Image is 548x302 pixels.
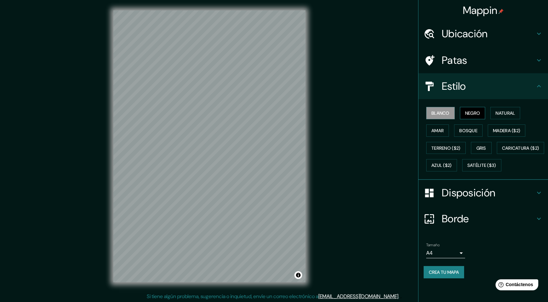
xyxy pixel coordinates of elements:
[442,53,467,67] font: Patas
[113,10,305,282] canvas: Mapa
[460,107,485,119] button: Negro
[498,9,504,14] img: pin-icon.png
[488,124,525,137] button: Madera ($2)
[467,163,496,168] font: Satélite ($3)
[497,142,544,154] button: Caricatura ($2)
[294,271,302,279] button: Activar o desactivar atribución
[147,293,318,300] font: Si tiene algún problema, sugerencia o inquietud, envíe un correo electrónico a
[442,212,469,226] font: Borde
[426,250,433,256] font: A4
[442,27,488,41] font: Ubicación
[454,124,483,137] button: Bosque
[442,186,495,200] font: Disposición
[431,110,450,116] font: Blanco
[424,266,464,278] button: Crea tu mapa
[426,107,455,119] button: Blanco
[426,124,449,137] button: Amar
[418,73,548,99] div: Estilo
[490,277,541,295] iframe: Lanzador de widgets de ayuda
[418,180,548,206] div: Disposición
[459,128,477,134] font: Bosque
[429,269,459,275] font: Crea tu mapa
[442,79,466,93] font: Estilo
[502,145,539,151] font: Caricatura ($2)
[471,142,492,154] button: Gris
[426,248,465,258] div: A4
[431,145,461,151] font: Terreno ($2)
[463,4,497,17] font: Mappin
[398,293,399,300] font: .
[418,206,548,232] div: Borde
[493,128,520,134] font: Madera ($2)
[426,242,440,248] font: Tamaño
[476,145,486,151] font: Gris
[318,293,398,300] a: [EMAIL_ADDRESS][DOMAIN_NAME]
[418,47,548,73] div: Patas
[465,110,480,116] font: Negro
[426,142,466,154] button: Terreno ($2)
[399,293,400,300] font: .
[496,110,515,116] font: Natural
[418,21,548,47] div: Ubicación
[431,128,444,134] font: Amar
[426,159,457,171] button: Azul ($2)
[462,159,501,171] button: Satélite ($3)
[490,107,520,119] button: Natural
[431,163,452,168] font: Azul ($2)
[400,293,402,300] font: .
